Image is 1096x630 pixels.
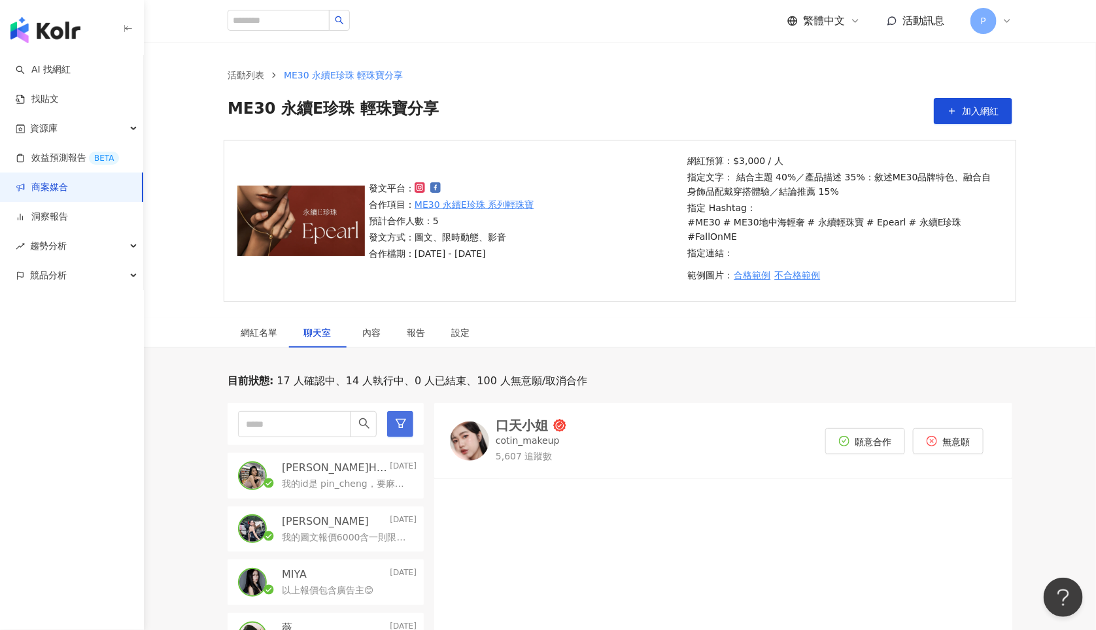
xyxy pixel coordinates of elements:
[16,242,25,251] span: rise
[239,516,265,542] img: KOL Avatar
[775,270,821,280] span: 不合格範例
[927,436,937,446] span: close-circle
[30,114,58,143] span: 資源庫
[228,374,273,388] p: 目前狀態 :
[942,437,970,447] span: 無意願
[688,201,999,244] p: 指定 Hashtag：
[450,422,489,461] img: KOL Avatar
[362,325,381,340] div: 內容
[369,181,534,195] p: 發文平台：
[303,328,336,337] span: 聊天室
[688,262,999,288] p: 範例圖片：
[10,17,80,43] img: logo
[808,215,864,229] p: # 永續輕珠寶
[451,325,470,340] div: 設定
[282,584,374,597] p: 以上報價包含廣告主😊
[273,374,587,388] span: 17 人確認中、14 人執行中、0 人已結束、100 人無意願/取消合作
[688,170,999,199] p: 指定文字： 結合主題 40%／產品描述 35%：敘述ME30品牌特色、融合自身飾品配戴穿搭體驗／結論推薦 15%
[496,435,560,448] p: cotin_makeup
[855,437,891,447] span: 願意合作
[16,93,59,106] a: 找貼文
[282,567,307,582] p: MIYA
[282,531,411,544] p: 我的圖文報價6000含一則限動 圖文廣告授權一年 挑選的品項 [URL][DOMAIN_NAME] [URL][DOMAIN_NAME]
[30,261,67,290] span: 競品分析
[723,215,805,229] p: # ME30地中海輕奢
[241,325,277,340] div: 網紅名單
[282,478,411,491] p: 我的id是 pin_cheng，要麻煩您加了之後也跟我說一聲，謝謝您😊
[30,231,67,261] span: 趨勢分析
[825,428,905,454] button: 願意合作
[1044,578,1083,617] iframe: Help Scout Beacon - Open
[866,215,906,229] p: # Epearl
[496,419,548,432] div: 口天小姐
[734,262,772,288] button: 合格範例
[774,262,821,288] button: 不合格範例
[395,418,407,429] span: filter
[688,215,721,229] p: #ME30
[496,450,566,463] p: 5,607 追蹤數
[390,461,417,475] p: [DATE]
[16,63,71,76] a: searchAI 找網紅
[390,514,417,529] p: [DATE]
[369,246,534,261] p: 合作檔期：[DATE] - [DATE]
[228,98,439,124] span: ME30 永續E珍珠 輕珠寶分享
[839,436,849,446] span: check-circle
[803,14,845,28] span: 繁體中文
[282,461,387,475] p: [PERSON_NAME]Hua [PERSON_NAME]
[909,215,962,229] p: # 永續E珍珠
[688,229,738,244] p: #FallOnME
[335,16,344,25] span: search
[981,14,986,28] span: P
[237,186,365,256] img: ME30 永續E珍珠 系列輕珠寶
[688,154,999,168] p: 網紅預算：$3,000 / 人
[369,214,534,228] p: 預計合作人數：5
[358,418,370,429] span: search
[734,270,771,280] span: 合格範例
[902,14,944,27] span: 活動訊息
[239,463,265,489] img: KOL Avatar
[450,419,566,463] a: KOL Avatar口天小姐cotin_makeup5,607 追蹤數
[369,230,534,244] p: 發文方式：圖文、限時動態、影音
[934,98,1012,124] button: 加入網紅
[913,428,984,454] button: 無意願
[225,68,267,82] a: 活動列表
[415,197,534,212] a: ME30 永續E珍珠 系列輕珠寶
[16,210,68,224] a: 洞察報告
[282,514,369,529] p: [PERSON_NAME]
[369,197,534,212] p: 合作項目：
[16,152,119,165] a: 效益預測報告BETA
[16,181,68,194] a: 商案媒合
[962,106,999,116] span: 加入網紅
[407,325,425,340] div: 報告
[239,569,265,595] img: KOL Avatar
[284,70,403,80] span: ME30 永續E珍珠 輕珠寶分享
[390,567,417,582] p: [DATE]
[688,246,999,260] p: 指定連結：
